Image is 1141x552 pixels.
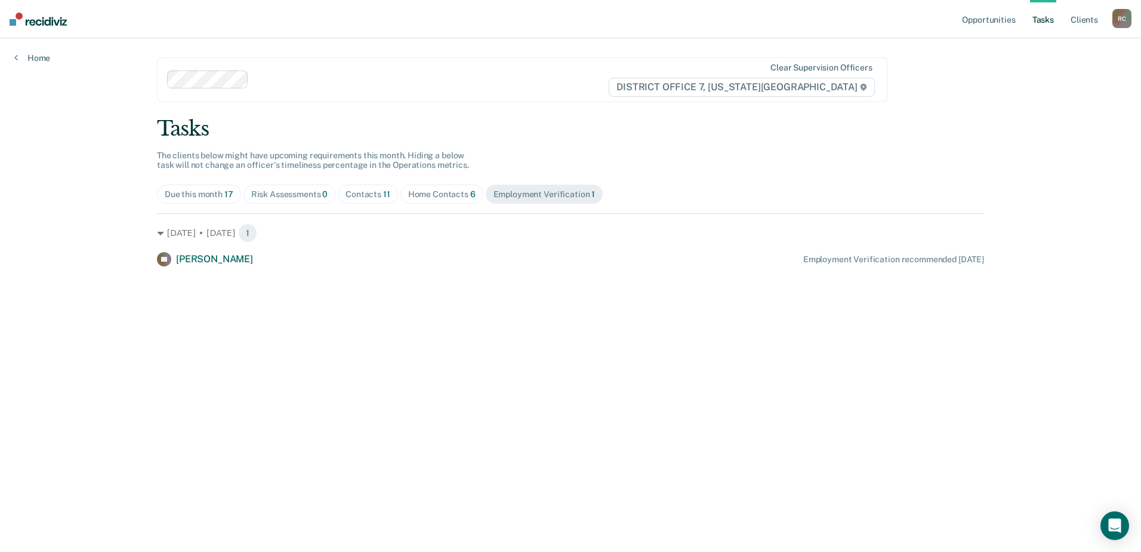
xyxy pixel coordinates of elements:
[251,189,328,200] div: Risk Assessments
[494,189,596,200] div: Employment Verification
[157,116,984,141] div: Tasks
[470,189,476,199] span: 6
[322,189,328,199] span: 0
[346,189,390,200] div: Contacts
[1100,511,1129,540] div: Open Intercom Messenger
[176,253,253,265] span: [PERSON_NAME]
[14,53,50,63] a: Home
[224,189,233,199] span: 17
[165,189,233,200] div: Due this month
[157,151,469,170] span: The clients below might have upcoming requirements this month. Hiding a below task will not chang...
[408,189,476,200] div: Home Contacts
[10,13,67,26] img: Recidiviz
[1112,9,1131,28] div: R C
[238,223,257,243] span: 1
[770,63,872,73] div: Clear supervision officers
[591,189,595,199] span: 1
[803,254,984,265] div: Employment Verification recommended [DATE]
[609,78,874,97] span: DISTRICT OFFICE 7, [US_STATE][GEOGRAPHIC_DATA]
[1112,9,1131,28] button: RC
[157,223,984,243] div: [DATE] • [DATE] 1
[383,189,390,199] span: 11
